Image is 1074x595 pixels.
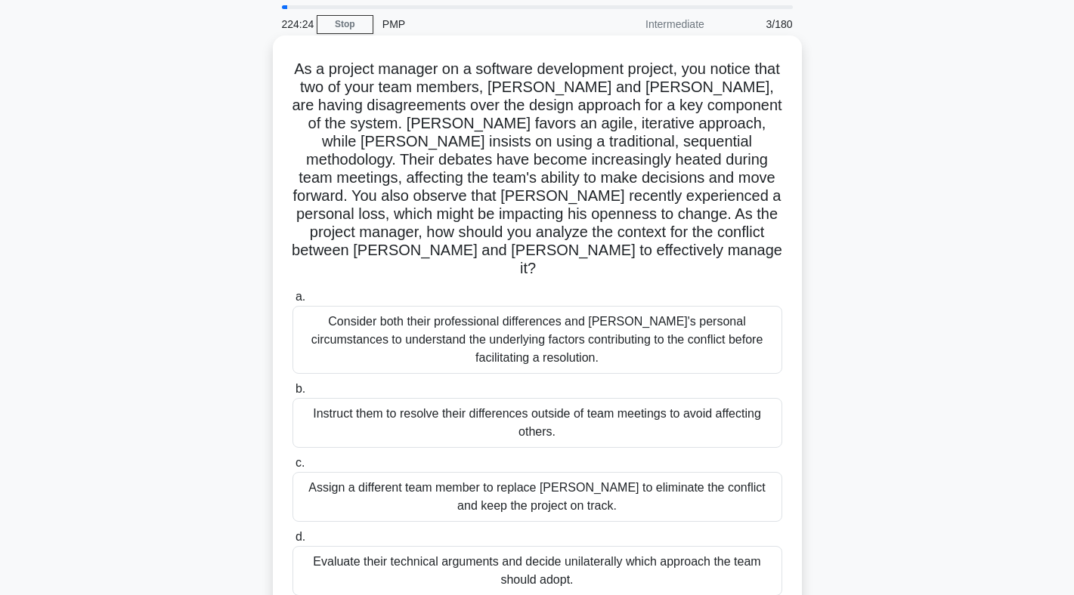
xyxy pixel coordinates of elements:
[296,290,305,303] span: a.
[581,9,713,39] div: Intermediate
[292,398,782,448] div: Instruct them to resolve their differences outside of team meetings to avoid affecting others.
[296,456,305,469] span: c.
[292,306,782,374] div: Consider both their professional differences and [PERSON_NAME]'s personal circumstances to unders...
[373,9,581,39] div: PMP
[291,60,784,279] h5: As a project manager on a software development project, you notice that two of your team members,...
[317,15,373,34] a: Stop
[296,382,305,395] span: b.
[713,9,802,39] div: 3/180
[273,9,317,39] div: 224:24
[296,530,305,543] span: d.
[292,472,782,522] div: Assign a different team member to replace [PERSON_NAME] to eliminate the conflict and keep the pr...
